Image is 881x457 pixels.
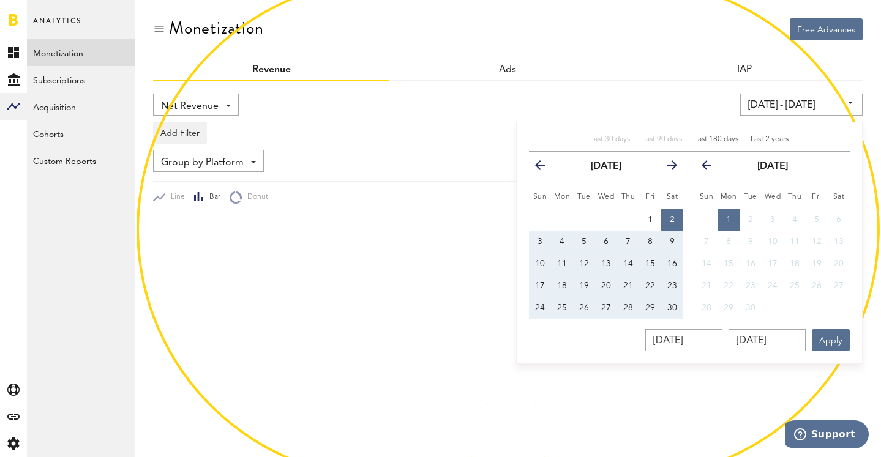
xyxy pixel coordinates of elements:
[645,259,655,268] span: 15
[721,193,737,201] small: Monday
[834,237,844,246] span: 13
[762,231,784,253] button: 10
[740,253,762,275] button: 16
[27,147,135,174] a: Custom Reports
[591,162,621,171] strong: [DATE]
[718,275,740,297] button: 22
[812,259,822,268] span: 19
[748,237,753,246] span: 9
[740,275,762,297] button: 23
[551,275,573,297] button: 18
[535,281,545,290] span: 17
[595,231,617,253] button: 6
[762,253,784,275] button: 17
[645,281,655,290] span: 22
[27,120,135,147] a: Cohorts
[768,281,778,290] span: 24
[661,209,683,231] button: 2
[590,136,630,143] span: Last 30 days
[790,18,863,40] button: Free Advances
[169,18,264,38] div: Monetization
[744,193,757,201] small: Tuesday
[27,66,135,93] a: Subscriptions
[27,39,135,66] a: Monetization
[784,231,806,253] button: 11
[833,193,845,201] small: Saturday
[724,281,733,290] span: 22
[573,253,595,275] button: 12
[623,259,633,268] span: 14
[751,136,789,143] span: Last 2 years
[557,303,567,312] span: 25
[639,253,661,275] button: 15
[670,215,675,224] span: 2
[529,253,551,275] button: 10
[535,259,545,268] span: 10
[726,215,731,224] span: 1
[621,193,635,201] small: Thursday
[667,193,678,201] small: Saturday
[704,237,709,246] span: 7
[828,253,850,275] button: 20
[639,275,661,297] button: 22
[165,192,185,202] span: Line
[757,162,788,171] strong: [DATE]
[806,231,828,253] button: 12
[737,65,752,75] a: IAP
[252,65,291,75] a: Revenue
[806,209,828,231] button: 5
[670,237,675,246] span: 9
[617,297,639,319] button: 28
[595,275,617,297] button: 20
[784,253,806,275] button: 18
[836,215,841,224] span: 6
[724,259,733,268] span: 15
[595,253,617,275] button: 13
[579,259,589,268] span: 12
[242,192,268,202] span: Donut
[604,237,609,246] span: 6
[695,275,718,297] button: 21
[792,215,797,224] span: 4
[601,281,611,290] span: 20
[812,281,822,290] span: 26
[700,193,714,201] small: Sunday
[770,215,775,224] span: 3
[762,275,784,297] button: 24
[573,297,595,319] button: 26
[784,209,806,231] button: 4
[702,281,711,290] span: 21
[834,281,844,290] span: 27
[768,259,778,268] span: 17
[551,231,573,253] button: 4
[667,303,677,312] span: 30
[812,329,850,351] button: Apply
[740,231,762,253] button: 9
[806,253,828,275] button: 19
[645,303,655,312] span: 29
[204,192,220,202] span: Bar
[626,237,631,246] span: 7
[645,329,722,351] input: __.__.____
[560,237,564,246] span: 4
[661,297,683,319] button: 30
[746,259,755,268] span: 16
[617,231,639,253] button: 7
[557,281,567,290] span: 18
[695,253,718,275] button: 14
[790,259,800,268] span: 18
[645,193,655,201] small: Friday
[718,297,740,319] button: 29
[667,281,677,290] span: 23
[661,231,683,253] button: 9
[642,136,682,143] span: Last 90 days
[529,275,551,297] button: 17
[595,297,617,319] button: 27
[579,303,589,312] span: 26
[617,253,639,275] button: 14
[695,297,718,319] button: 28
[33,13,81,39] span: Analytics
[551,253,573,275] button: 11
[740,209,762,231] button: 2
